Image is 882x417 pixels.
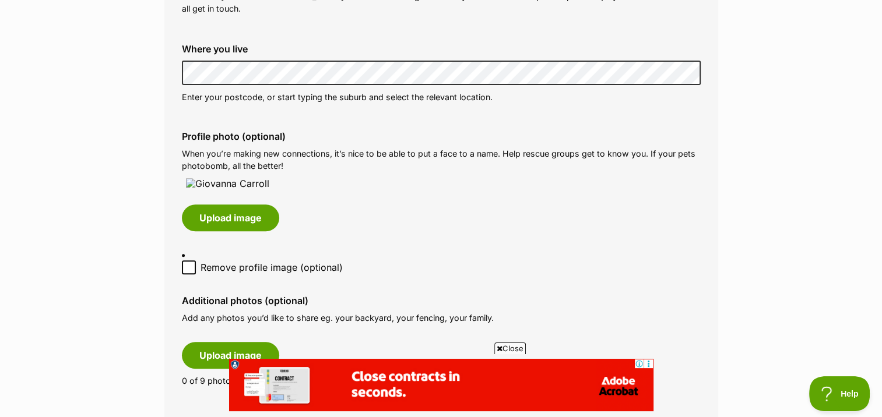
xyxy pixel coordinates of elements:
[186,178,303,189] img: Giovanna Carroll
[182,91,701,103] p: Enter your postcode, or start typing the suburb and select the relevant location.
[809,376,870,411] iframe: Help Scout Beacon - Open
[182,374,701,387] p: 0 of 9 photos uploaded
[182,312,701,324] p: Add any photos you’d like to share eg. your backyard, your fencing, your family.
[182,295,701,306] label: Additional photos (optional)
[229,359,653,411] iframe: Advertisement
[182,342,279,369] button: Upload image
[201,260,343,274] span: Remove profile image (optional)
[494,342,526,354] span: Close
[182,204,279,231] button: Upload image
[182,147,701,172] p: When you’re making new connections, it’s nice to be able to put a face to a name. Help rescue gro...
[182,44,701,54] label: Where you live
[182,131,701,142] label: Profile photo (optional)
